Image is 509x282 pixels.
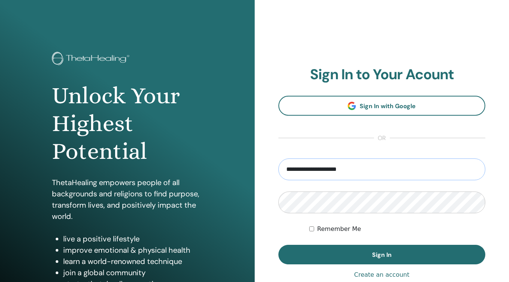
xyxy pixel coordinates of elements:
label: Remember Me [317,225,361,234]
a: Create an account [354,270,409,279]
p: ThetaHealing empowers people of all backgrounds and religions to find purpose, transform lives, a... [52,177,203,222]
span: Sign In [372,251,392,259]
a: Sign In with Google [278,96,486,116]
span: or [374,134,390,143]
li: join a global community [63,267,203,278]
li: improve emotional & physical health [63,244,203,256]
span: Sign In with Google [360,102,416,110]
h1: Unlock Your Highest Potential [52,82,203,166]
h2: Sign In to Your Acount [278,66,486,83]
li: learn a world-renowned technique [63,256,203,267]
button: Sign In [278,245,486,264]
div: Keep me authenticated indefinitely or until I manually logout [309,225,485,234]
li: live a positive lifestyle [63,233,203,244]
